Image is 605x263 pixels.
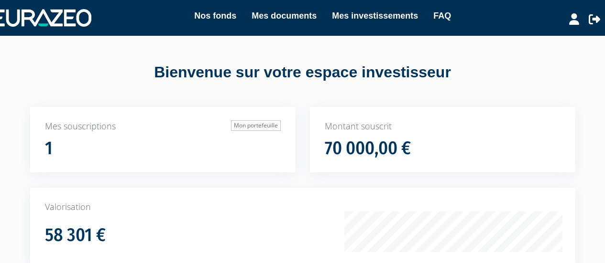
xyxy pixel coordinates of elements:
[325,120,561,133] p: Montant souscrit
[194,9,236,22] a: Nos fonds
[252,9,317,22] a: Mes documents
[325,138,411,158] h1: 70 000,00 €
[45,201,561,213] p: Valorisation
[45,225,106,245] h1: 58 301 €
[45,138,53,158] h1: 1
[231,120,281,131] a: Mon portefeuille
[433,9,451,22] a: FAQ
[332,9,418,22] a: Mes investissements
[7,62,598,84] div: Bienvenue sur votre espace investisseur
[45,120,281,133] p: Mes souscriptions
